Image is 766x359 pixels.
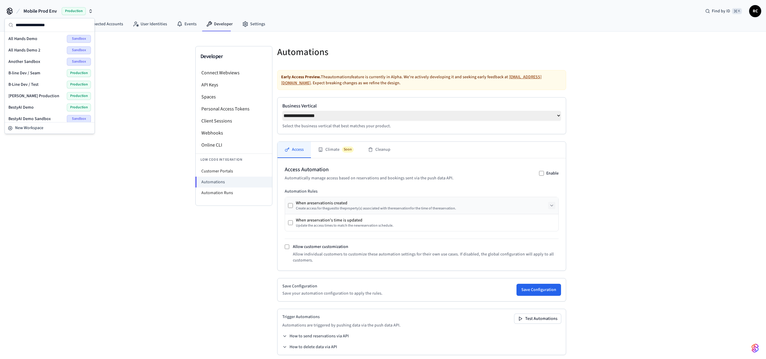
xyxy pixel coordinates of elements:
[282,283,383,289] h2: Save Configuration
[196,187,272,198] li: Automation Runs
[200,52,267,61] h3: Developer
[8,70,40,76] span: B-line Dev / Seam
[67,81,91,88] span: Production
[5,32,95,122] div: Suggestions
[196,91,272,103] li: Spaces
[67,104,91,111] span: Production
[282,344,337,350] button: How to delete data via API
[282,102,561,110] label: Business Vertical
[67,35,91,43] span: Sandbox
[285,175,454,181] p: Automatically manage access based on reservations and bookings sent via the push data API.
[311,142,361,158] button: ClimateSoon
[196,103,272,115] li: Personal Access Tokens
[73,19,128,29] a: Connected Accounts
[196,115,272,127] li: Client Sessions
[285,188,559,194] h3: Automation Rules
[282,333,349,339] button: How to send reservations via API
[201,19,237,29] a: Developer
[296,217,393,223] div: When a reservation 's time is updated
[62,7,86,15] span: Production
[195,177,272,187] li: Automations
[196,127,272,139] li: Webhooks
[67,58,91,66] span: Sandbox
[8,104,34,110] span: BestyAI Demo
[128,19,172,29] a: User Identities
[277,46,418,58] h5: Automations
[196,79,272,91] li: API Keys
[546,170,559,176] label: Enable
[196,67,272,79] li: Connect Webviews
[281,74,541,86] a: [EMAIL_ADDRESS][DOMAIN_NAME]
[172,19,201,29] a: Events
[296,223,393,228] div: Update the access times to match the new reservation schedule.
[732,8,742,14] span: ⌘ K
[67,69,91,77] span: Production
[749,5,761,17] button: RC
[67,115,91,123] span: Sandbox
[700,6,747,17] div: Find by ID⌘ K
[752,343,759,353] img: SeamLogoGradient.69752ec5.svg
[281,74,321,80] strong: Early Access Preview.
[8,93,59,99] span: [PERSON_NAME] Production
[296,206,456,211] div: Create access for the guest to the property (s) associated with the reservation for the time of t...
[361,142,398,158] button: Cleanup
[342,147,354,153] span: Soon
[196,166,272,177] li: Customer Portals
[282,123,561,129] p: Select the business vertical that best matches your product.
[8,116,51,122] span: BestyAI Demo Sandbox
[15,125,43,131] span: New Workspace
[67,46,91,54] span: Sandbox
[8,36,37,42] span: All Hands Demo
[285,166,454,174] h2: Access Automation
[282,314,401,320] h2: Trigger Automations
[8,82,39,88] span: B-Line Dev / Test
[5,123,94,133] button: New Workspace
[237,19,270,29] a: Settings
[293,251,559,263] p: Allow individual customers to customize these automation settings for their own use cases. If dis...
[196,153,272,166] li: Low Code Integration
[750,6,761,17] span: RC
[8,47,40,53] span: All Hands Demo 2
[278,142,311,158] button: Access
[282,322,401,328] p: Automations are triggered by pushing data via the push data API.
[8,59,40,65] span: Another Sandbox
[296,200,456,206] div: When a reservation is created
[712,8,730,14] span: Find by ID
[196,139,272,151] li: Online CLI
[293,244,348,250] label: Allow customer customization
[277,70,566,90] div: The automations feature is currently in Alpha. We're actively developing it and seeking early fee...
[516,284,561,296] button: Save Configuration
[23,8,57,15] span: Mobile Prod Env
[282,290,383,296] p: Save your automation configuration to apply the rules.
[67,92,91,100] span: Production
[514,314,561,323] button: Test Automations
